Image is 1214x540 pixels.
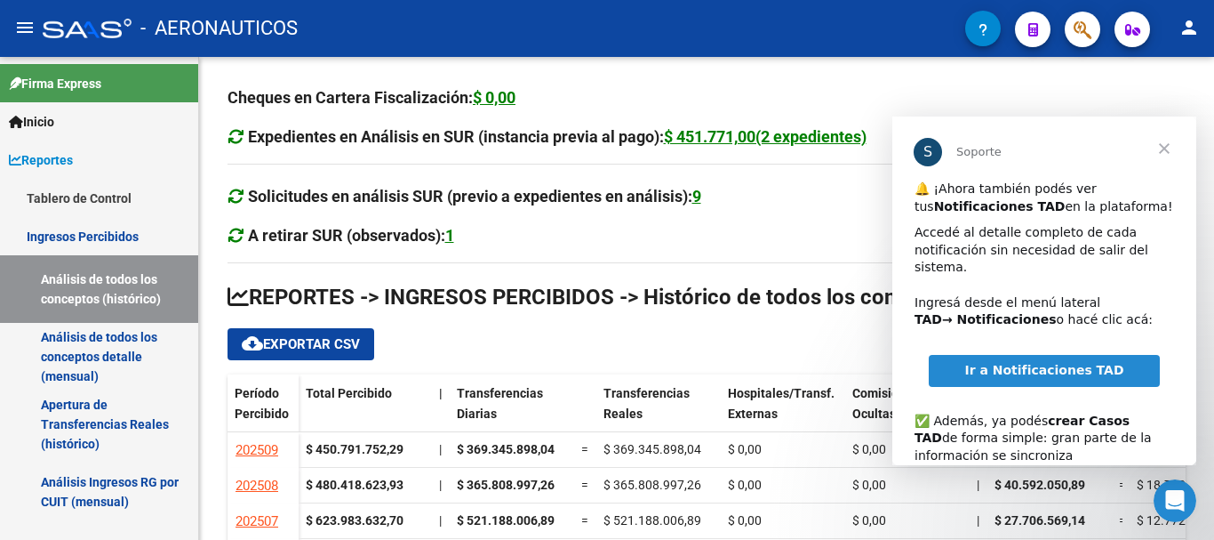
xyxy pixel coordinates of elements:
iframe: Intercom live chat [1154,480,1196,522]
span: Exportar CSV [242,336,360,352]
span: Comisiones Ocultas [852,386,919,421]
mat-icon: menu [14,17,36,38]
div: ✅ Además, ya podés de forma simple: gran parte de la información se sincroniza automáticamente y ... [22,278,282,400]
span: | [439,513,442,528]
span: - AERONAUTICOS [140,9,298,48]
span: 202509 [236,442,278,458]
span: $ 521.188.006,89 [457,513,555,528]
strong: $ 480.418.623,93 [306,478,403,492]
datatable-header-cell: Hospitales/Transf. Externas [721,375,845,449]
datatable-header-cell: | [432,375,450,449]
span: $ 521.188.006,89 [603,513,701,528]
span: = [581,478,588,492]
iframe: Intercom live chat mensaje [892,117,1196,465]
span: Inicio [9,112,54,132]
span: REPORTES -> INGRESOS PERCIBIDOS -> Histórico de todos los conceptos [228,285,962,310]
span: $ 27.706.569,14 [994,513,1085,528]
span: $ 0,00 [852,513,886,528]
span: $ 369.345.898,04 [603,442,701,456]
span: 202507 [236,513,278,529]
div: $ 451.771,00(2 expedientes) [664,125,867,149]
span: Firma Express [9,74,101,93]
strong: Cheques en Cartera Fiscalización: [228,88,515,107]
datatable-header-cell: Total Percibido [299,375,432,449]
span: Hospitales/Transf. Externas [728,386,835,421]
span: $ 0,00 [728,478,762,492]
strong: A retirar SUR (observados): [248,226,454,245]
datatable-header-cell: Transferencias Diarias [450,375,574,449]
span: = [581,513,588,528]
span: $ 365.808.997,26 [603,478,701,492]
strong: Solicitudes en análisis SUR (previo a expedientes en análisis): [248,187,701,206]
span: | [439,386,443,400]
span: 202508 [236,478,278,494]
span: = [1119,478,1126,492]
span: $ 0,00 [852,442,886,456]
span: | [439,442,442,456]
span: = [1119,513,1126,528]
span: $ 365.808.997,26 [457,478,555,492]
span: $ 0,00 [728,442,762,456]
strong: $ 450.791.752,29 [306,442,403,456]
div: 9 [692,184,701,209]
span: | [977,513,979,528]
span: $ 369.345.898,04 [457,442,555,456]
span: | [439,478,442,492]
div: 1 [445,223,454,248]
button: Exportar CSV [228,328,374,360]
span: Total Percibido [306,386,392,400]
span: Transferencias Diarias [457,386,543,421]
span: $ 0,00 [728,513,762,528]
datatable-header-cell: Comisiones Ocultas [845,375,970,449]
span: | [977,478,979,492]
span: $ 0,00 [852,478,886,492]
mat-icon: cloud_download [242,333,263,354]
span: = [581,442,588,456]
div: $ 0,00 [473,85,515,110]
datatable-header-cell: Período Percibido [228,375,299,449]
strong: Expedientes en Análisis en SUR (instancia previa al pago): [248,127,867,146]
span: $ 40.592.050,89 [994,478,1085,492]
mat-icon: person [1178,17,1200,38]
span: Transferencias Reales [603,386,690,421]
datatable-header-cell: Transferencias Reales [596,375,721,449]
span: Período Percibido [235,386,289,421]
span: Reportes [9,150,73,170]
strong: $ 623.983.632,70 [306,513,403,528]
